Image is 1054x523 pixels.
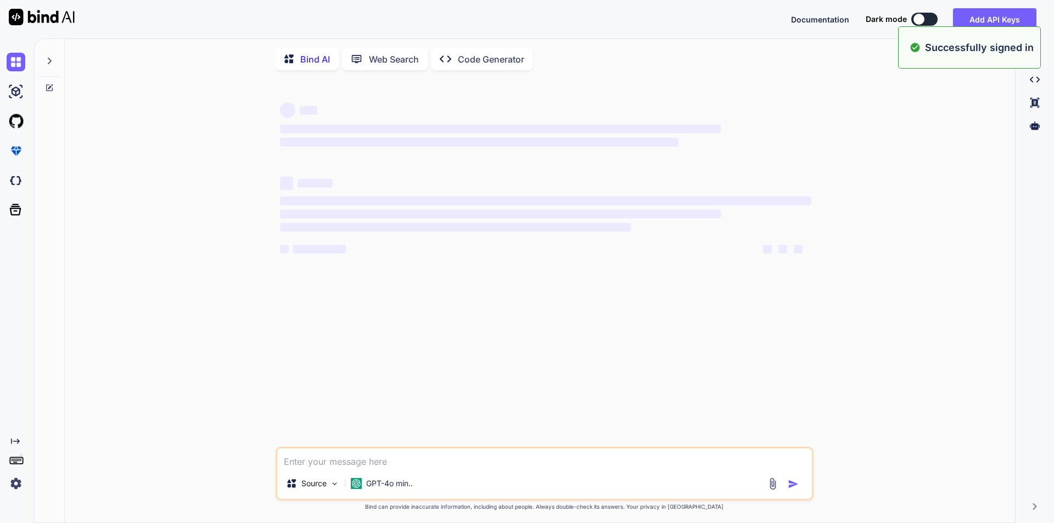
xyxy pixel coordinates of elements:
[953,8,1036,30] button: Add API Keys
[369,53,419,66] p: Web Search
[7,142,25,160] img: premium
[791,15,849,24] span: Documentation
[7,474,25,493] img: settings
[766,477,779,490] img: attachment
[280,245,289,254] span: ‌
[7,53,25,71] img: chat
[280,196,811,205] span: ‌
[7,112,25,131] img: githubLight
[280,210,721,218] span: ‌
[298,179,333,188] span: ‌
[910,40,921,55] img: alert
[7,82,25,101] img: ai-studio
[366,478,413,489] p: GPT-4o min..
[763,245,772,254] span: ‌
[9,9,75,25] img: Bind AI
[293,245,346,254] span: ‌
[300,53,330,66] p: Bind AI
[280,223,631,232] span: ‌
[280,138,679,147] span: ‌
[276,503,814,511] p: Bind can provide inaccurate information, including about people. Always double-check its answers....
[300,106,317,115] span: ‌
[301,478,327,489] p: Source
[280,177,293,190] span: ‌
[788,479,799,490] img: icon
[330,479,339,488] img: Pick Models
[351,478,362,489] img: GPT-4o mini
[925,40,1034,55] p: Successfully signed in
[280,125,721,133] span: ‌
[7,171,25,190] img: darkCloudIdeIcon
[778,245,787,254] span: ‌
[791,14,849,25] button: Documentation
[280,103,295,118] span: ‌
[866,14,907,25] span: Dark mode
[458,53,524,66] p: Code Generator
[794,245,803,254] span: ‌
